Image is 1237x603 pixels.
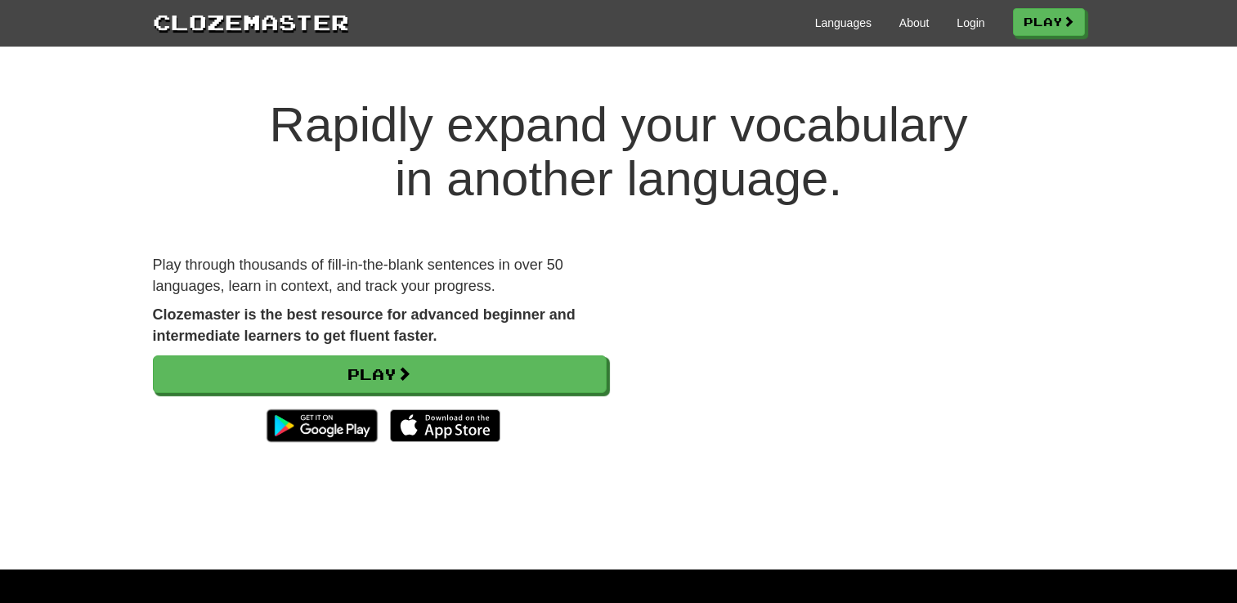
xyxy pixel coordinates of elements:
img: Get it on Google Play [258,401,385,450]
a: Login [957,15,984,31]
a: Languages [815,15,872,31]
strong: Clozemaster is the best resource for advanced beginner and intermediate learners to get fluent fa... [153,306,576,344]
a: Clozemaster [153,7,349,37]
a: Play [153,355,607,393]
p: Play through thousands of fill-in-the-blank sentences in over 50 languages, learn in context, and... [153,255,607,297]
a: About [899,15,930,31]
img: Download_on_the_App_Store_Badge_US-UK_135x40-25178aeef6eb6b83b96f5f2d004eda3bffbb37122de64afbaef7... [390,409,500,442]
a: Play [1013,8,1085,36]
